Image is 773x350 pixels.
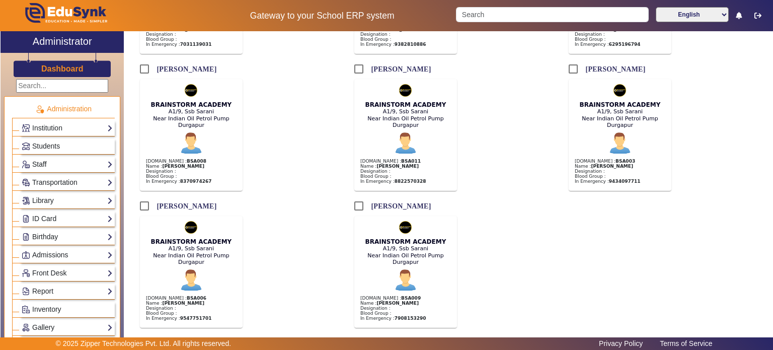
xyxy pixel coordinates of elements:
[176,128,206,159] img: Profile
[583,65,645,74] label: [PERSON_NAME]
[391,265,421,296] img: Profile
[359,296,457,321] div: [DOMAIN_NAME] : Name : In Emergency :
[140,245,243,265] div: A1/9, Ssb Sarani Near Indian Oil Petrol Pump Durgapur
[151,238,232,245] span: BRAINSTORM ACADEMY
[32,142,60,150] span: Students
[41,63,84,74] a: Dashboard
[354,108,457,128] div: A1/9, Ssb Sarani Near Indian Oil Petrol Pump Durgapur
[401,296,421,301] b: BSA009
[376,301,419,306] b: [PERSON_NAME]
[182,79,200,102] img: 4QczQ0AAAAGSURBVAMAJ2uY6NhMsnAAAAAASUVORK5CYII=
[369,202,431,211] label: [PERSON_NAME]
[145,296,243,321] div: [DOMAIN_NAME] : Name : In Emergency :
[359,22,457,47] div: [DOMAIN_NAME] : Name : In Emergency :
[575,32,605,37] span: Designation :
[574,22,671,47] div: [DOMAIN_NAME] : Name : In Emergency :
[1,31,124,53] a: Administrator
[180,316,212,321] b: 9547751701
[176,265,206,296] img: Profile
[145,22,243,47] div: [DOMAIN_NAME] : Name : In Emergency :
[575,174,606,179] span: Blood Group :
[33,35,92,47] h2: Administrator
[575,37,606,42] span: Blood Group :
[162,164,204,169] b: [PERSON_NAME]
[56,338,231,349] p: © 2025 Zipper Technologies Pvt. Ltd. All rights reserved.
[369,65,431,74] label: [PERSON_NAME]
[580,101,661,108] span: BRAINSTORM ACADEMY
[456,7,648,22] input: Search
[187,296,206,301] b: BSA006
[146,37,177,42] span: Blood Group :
[154,202,216,211] label: [PERSON_NAME]
[569,108,671,128] div: A1/9, Ssb Sarani Near Indian Oil Petrol Pump Durgapur
[22,304,113,315] a: Inventory
[16,79,108,93] input: Search...
[187,159,206,164] b: BSA008
[395,179,426,184] b: 8822570328
[594,337,648,350] a: Privacy Policy
[575,169,605,174] span: Designation :
[591,164,633,169] b: [PERSON_NAME]
[360,32,391,37] span: Designation :
[22,306,30,313] img: Inventory.png
[611,79,629,102] img: 4QczQ0AAAAGSURBVAMAJ2uY6NhMsnAAAAAASUVORK5CYII=
[146,306,176,311] span: Designation :
[22,141,113,152] a: Students
[655,337,717,350] a: Terms of Service
[360,311,392,316] span: Blood Group :
[162,301,204,306] b: [PERSON_NAME]
[140,108,243,128] div: A1/9, Ssb Sarani Near Indian Oil Petrol Pump Durgapur
[360,306,391,311] span: Designation :
[154,65,216,74] label: [PERSON_NAME]
[376,164,419,169] b: [PERSON_NAME]
[180,179,212,184] b: 8370974267
[182,216,200,239] img: 4QczQ0AAAAGSURBVAMAJ2uY6NhMsnAAAAAASUVORK5CYII=
[151,101,232,108] span: BRAINSTORM ACADEMY
[145,159,243,184] div: [DOMAIN_NAME] : Name : In Emergency :
[605,128,635,159] img: Profile
[32,305,61,313] span: Inventory
[609,42,641,47] b: 6295196794
[180,42,212,47] b: 7031139031
[365,238,446,245] span: BRAINSTORM ACADEMY
[365,101,446,108] span: BRAINSTORM ACADEMY
[41,64,84,74] h3: Dashboard
[397,216,414,239] img: 4QczQ0AAAAGSURBVAMAJ2uY6NhMsnAAAAAASUVORK5CYII=
[146,32,176,37] span: Designation :
[395,316,426,321] b: 7908153290
[354,245,457,265] div: A1/9, Ssb Sarani Near Indian Oil Petrol Pump Durgapur
[360,174,392,179] span: Blood Group :
[35,105,44,114] img: Administration.png
[199,11,445,21] h5: Gateway to your School ERP system
[609,179,641,184] b: 9434097711
[146,311,177,316] span: Blood Group :
[574,159,671,184] div: [DOMAIN_NAME] : Name : In Emergency :
[146,174,177,179] span: Blood Group :
[391,128,421,159] img: Profile
[359,159,457,184] div: [DOMAIN_NAME] : Name : In Emergency :
[360,169,391,174] span: Designation :
[146,169,176,174] span: Designation :
[22,143,30,150] img: Students.png
[397,79,414,102] img: 4QczQ0AAAAGSURBVAMAJ2uY6NhMsnAAAAAASUVORK5CYII=
[401,159,421,164] b: BSA011
[395,42,426,47] b: 9382810886
[360,37,392,42] span: Blood Group :
[12,104,115,114] p: Administration
[615,159,635,164] b: BSA003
